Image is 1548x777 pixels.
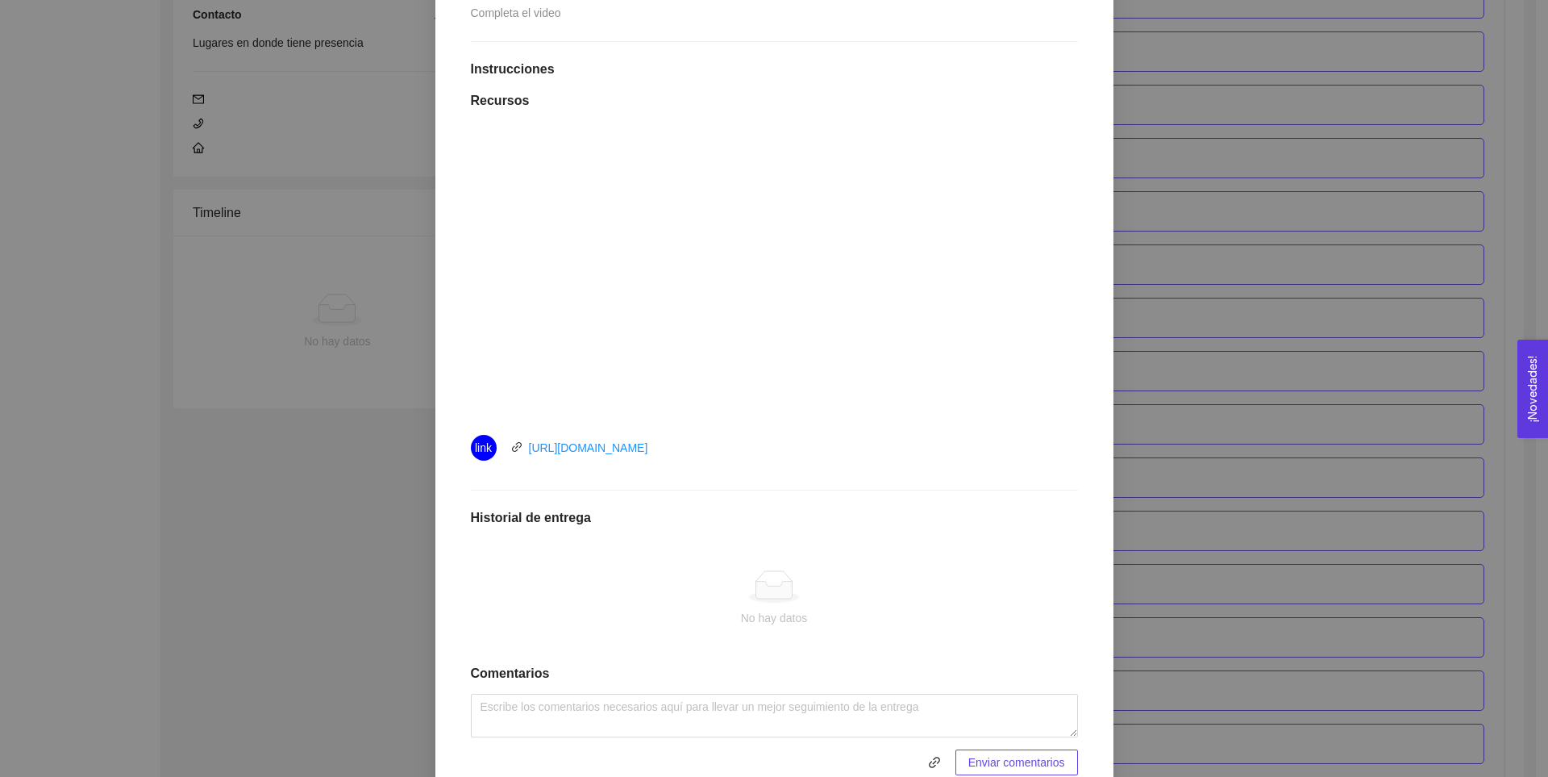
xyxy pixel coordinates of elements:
span: link [511,441,522,453]
button: Open Feedback Widget [1517,340,1548,438]
div: No hay datos [484,609,1065,627]
h1: Recursos [471,93,1078,109]
span: link [922,756,947,769]
iframe: 01 Cosme Ciclo de vida del Desarrollando Software [516,128,1032,419]
h1: Instrucciones [471,61,1078,77]
button: Enviar comentarios [955,750,1078,775]
span: Completa el video [471,6,561,19]
span: link [922,756,947,769]
span: link [475,435,492,461]
h1: Comentarios [471,666,1078,682]
button: link [922,750,947,775]
h1: Historial de entrega [471,510,1078,526]
a: [URL][DOMAIN_NAME] [529,441,648,454]
span: Enviar comentarios [968,754,1065,771]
